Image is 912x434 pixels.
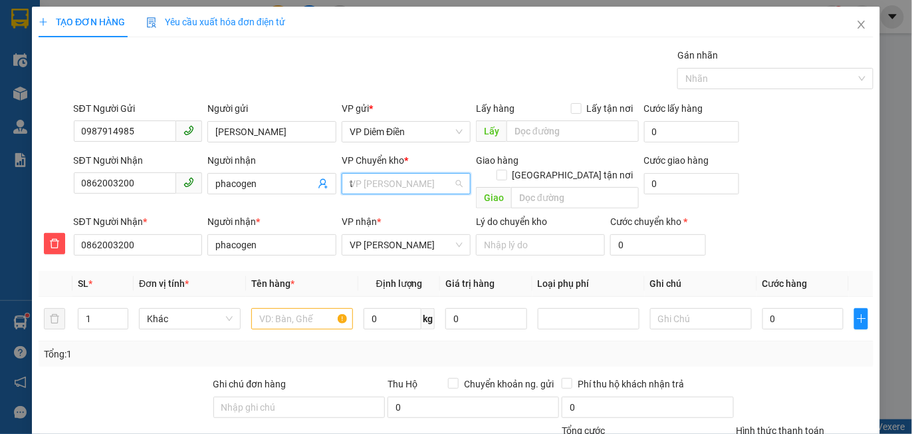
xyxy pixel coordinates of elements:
span: Chuyển khoản ng. gửi [459,377,559,391]
span: user-add [318,178,328,189]
input: 0 [445,308,526,329]
th: Ghi chú [645,271,757,297]
div: Người nhận [207,214,336,229]
input: VD: Bàn, Ghế [251,308,353,329]
span: phone [183,125,194,136]
span: Giao [476,187,511,208]
div: Tổng: 1 [44,347,353,361]
input: Ghi chú đơn hàng [213,397,385,418]
label: Lý do chuyển kho [476,216,547,227]
span: plus [855,314,867,324]
span: Yêu cầu xuất hóa đơn điện tử [146,17,285,27]
span: VP Chuyển kho [342,155,404,166]
span: Lấy tận nơi [582,101,639,116]
div: SĐT Người Nhận [74,153,203,168]
span: Cước hàng [762,278,808,289]
input: SĐT người nhận [74,234,203,256]
label: Gán nhãn [677,50,718,61]
input: Cước giao hàng [644,173,739,194]
input: Dọc đường [507,120,638,142]
span: delete [45,238,64,249]
button: Close [843,7,880,44]
div: SĐT Người Nhận [74,214,203,229]
span: TẠO ĐƠN HÀNG [39,17,125,27]
span: Giá trị hàng [445,278,495,289]
span: Thu Hộ [388,379,417,389]
span: [GEOGRAPHIC_DATA] tận nơi [507,168,639,182]
span: VP Diêm Điền [350,122,463,142]
th: Loại phụ phí [532,271,645,297]
input: Ghi Chú [650,308,752,329]
span: Phí thu hộ khách nhận trả [572,377,689,391]
div: Người nhận [207,153,336,168]
div: SĐT Người Gửi [74,101,203,116]
label: Ghi chú đơn hàng [213,379,286,389]
span: SL [78,278,88,289]
input: Dọc đường [511,187,638,208]
span: Đơn vị tính [139,278,189,289]
span: Tên hàng [251,278,294,289]
input: Tên người nhận [207,234,336,256]
button: delete [44,308,65,329]
span: Giao hàng [476,155,518,166]
span: Lấy [476,120,507,142]
img: icon [146,17,157,28]
button: plus [854,308,868,329]
div: Cước chuyển kho [610,214,705,229]
label: Cước lấy hàng [644,103,703,114]
span: phone [183,177,194,188]
span: plus [39,17,48,27]
span: Khác [147,309,233,329]
span: close [856,19,867,30]
div: Người gửi [207,101,336,116]
input: Lý do chuyển kho [476,234,605,256]
span: Lấy hàng [476,103,514,114]
div: VP gửi [342,101,471,116]
span: VP Trần Khát Chân [350,174,463,194]
label: Cước giao hàng [644,155,709,166]
input: Cước lấy hàng [644,121,739,142]
button: delete [44,233,65,254]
